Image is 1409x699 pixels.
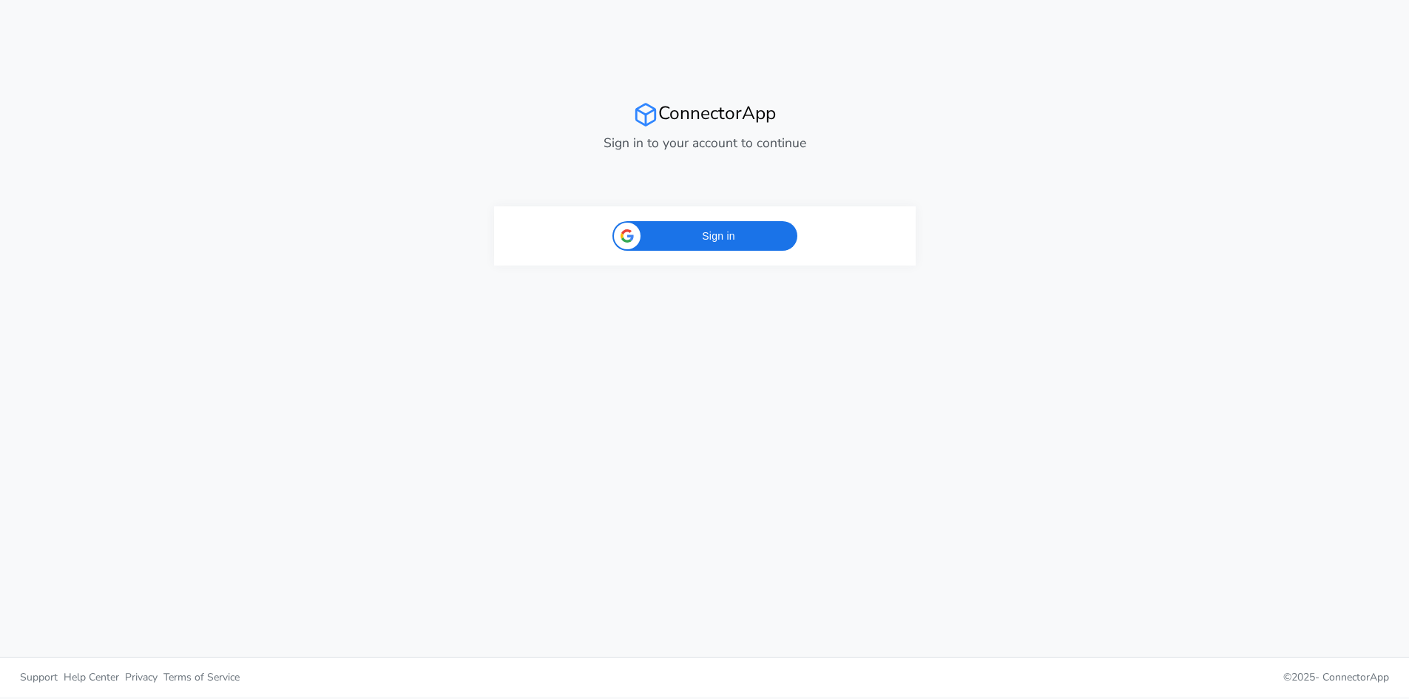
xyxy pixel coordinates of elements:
span: Support [20,670,58,684]
p: Sign in to your account to continue [494,133,916,152]
span: Privacy [125,670,158,684]
div: Sign in [612,221,797,251]
span: Help Center [64,670,119,684]
span: Terms of Service [163,670,240,684]
h2: ConnectorApp [494,102,916,127]
p: © 2025 - [716,669,1390,685]
span: ConnectorApp [1322,670,1389,684]
span: Sign in [649,229,788,244]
